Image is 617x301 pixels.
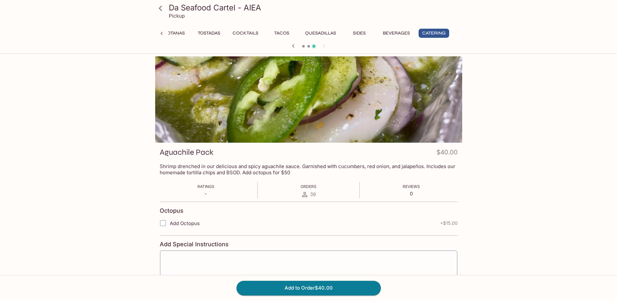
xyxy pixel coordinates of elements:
[236,281,381,295] button: Add to Order$40.00
[345,29,374,38] button: Sides
[160,29,189,38] button: Botanas
[197,191,214,197] p: -
[379,29,413,38] button: Beverages
[301,184,316,189] span: Orders
[170,220,200,226] span: Add Octopus
[229,29,262,38] button: Cocktails
[169,3,460,13] h3: Da Seafood Cartel - AIEA
[440,221,458,226] span: + $15.00
[160,147,213,157] h3: Aguachile Pack
[160,163,458,176] p: Shrimp drenched in our delicious and spicy aguachile sauce. Garnished with cucumbers, red onion, ...
[403,191,420,197] p: 0
[302,29,340,38] button: Quesadillas
[155,56,462,143] div: Aguachile Pack
[436,147,458,160] h4: $40.00
[160,241,458,248] h4: Add Special Instructions
[197,184,214,189] span: Ratings
[194,29,224,38] button: Tostadas
[267,29,296,38] button: Tacos
[403,184,420,189] span: Reviews
[169,13,185,19] p: Pickup
[419,29,449,38] button: Catering
[160,207,183,214] h4: Octopus
[310,191,316,197] span: 39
